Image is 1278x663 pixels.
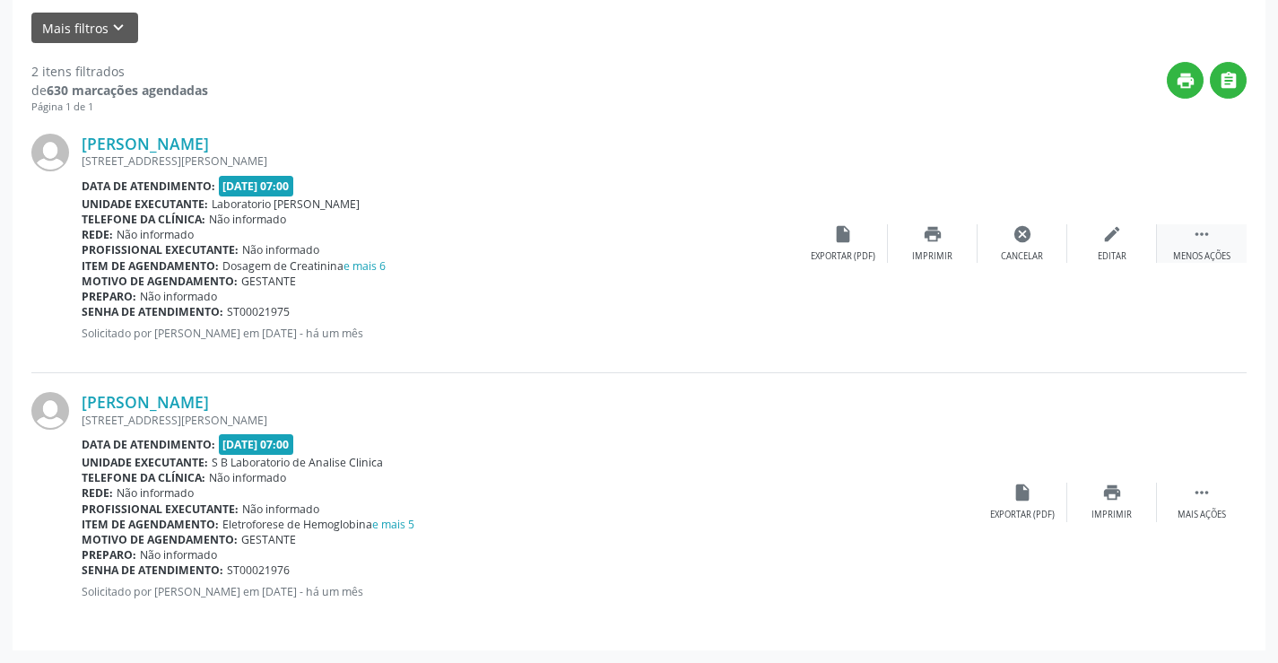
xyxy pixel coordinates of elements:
div: Imprimir [1091,509,1132,521]
span: GESTANTE [241,532,296,547]
a: [PERSON_NAME] [82,134,209,153]
span: Dosagem de Creatinina [222,258,386,274]
div: Mais ações [1178,509,1226,521]
p: Solicitado por [PERSON_NAME] em [DATE] - há um mês [82,326,798,341]
b: Data de atendimento: [82,437,215,452]
a: e mais 5 [372,517,414,532]
span: Não informado [140,547,217,563]
div: Exportar (PDF) [990,509,1055,521]
img: img [31,392,69,430]
button:  [1210,62,1247,99]
span: Eletroforese de Hemoglobina [222,517,414,532]
i: edit [1102,224,1122,244]
b: Telefone da clínica: [82,212,205,227]
span: Não informado [209,470,286,485]
span: Não informado [209,212,286,227]
i:  [1192,483,1212,502]
div: Editar [1098,250,1126,263]
span: Laboratorio [PERSON_NAME] [212,196,360,212]
i: print [923,224,943,244]
i: keyboard_arrow_down [109,18,128,38]
span: Não informado [117,485,194,501]
i: print [1102,483,1122,502]
img: img [31,134,69,171]
strong: 630 marcações agendadas [47,82,208,99]
p: Solicitado por [PERSON_NAME] em [DATE] - há um mês [82,584,978,599]
b: Unidade executante: [82,455,208,470]
div: de [31,81,208,100]
b: Unidade executante: [82,196,208,212]
i:  [1192,224,1212,244]
b: Motivo de agendamento: [82,274,238,289]
span: [DATE] 07:00 [219,176,294,196]
button: print [1167,62,1204,99]
a: e mais 6 [343,258,386,274]
span: ST00021976 [227,563,290,578]
b: Preparo: [82,289,136,304]
span: S B Laboratorio de Analise Clinica [212,455,383,470]
i: insert_drive_file [1013,483,1032,502]
b: Item de agendamento: [82,258,219,274]
i: insert_drive_file [833,224,853,244]
span: [DATE] 07:00 [219,434,294,455]
i: print [1176,71,1195,91]
i: cancel [1013,224,1032,244]
div: Menos ações [1173,250,1230,263]
b: Telefone da clínica: [82,470,205,485]
span: ST00021975 [227,304,290,319]
div: 2 itens filtrados [31,62,208,81]
button: Mais filtroskeyboard_arrow_down [31,13,138,44]
b: Preparo: [82,547,136,563]
b: Rede: [82,485,113,501]
div: [STREET_ADDRESS][PERSON_NAME] [82,413,978,428]
i:  [1219,71,1239,91]
b: Senha de atendimento: [82,563,223,578]
b: Rede: [82,227,113,242]
div: Imprimir [912,250,952,263]
b: Item de agendamento: [82,517,219,532]
div: Página 1 de 1 [31,100,208,115]
a: [PERSON_NAME] [82,392,209,412]
span: Não informado [117,227,194,242]
span: Não informado [140,289,217,304]
b: Senha de atendimento: [82,304,223,319]
div: Exportar (PDF) [811,250,875,263]
span: Não informado [242,242,319,257]
div: [STREET_ADDRESS][PERSON_NAME] [82,153,798,169]
span: GESTANTE [241,274,296,289]
b: Profissional executante: [82,502,239,517]
div: Cancelar [1001,250,1043,263]
b: Data de atendimento: [82,179,215,194]
b: Motivo de agendamento: [82,532,238,547]
span: Não informado [242,502,319,517]
b: Profissional executante: [82,242,239,257]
